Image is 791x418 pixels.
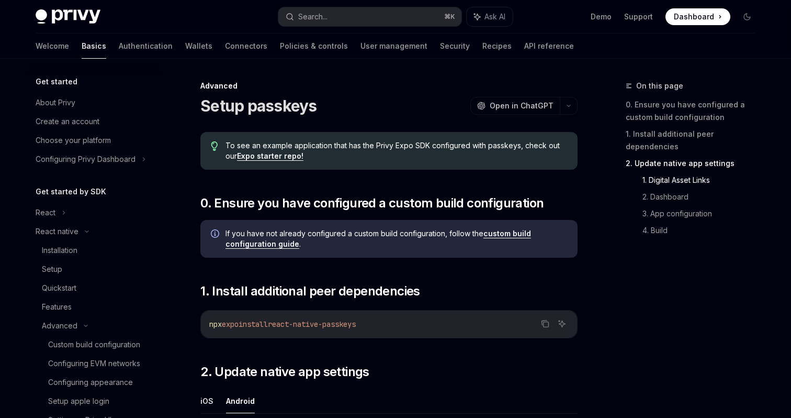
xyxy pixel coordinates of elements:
[36,134,111,147] div: Choose your platform
[222,320,239,329] span: expo
[27,260,161,279] a: Setup
[27,241,161,260] a: Installation
[82,34,106,59] a: Basics
[484,12,505,22] span: Ask AI
[42,282,76,294] div: Quickstart
[268,320,356,329] span: react-native-passkeys
[119,34,173,59] a: Authentication
[27,298,161,316] a: Features
[225,34,267,59] a: Connectors
[27,373,161,392] a: Configuring appearance
[490,101,553,111] span: Open in ChatGPT
[185,34,212,59] a: Wallets
[538,317,552,331] button: Copy the contents from the code block
[280,34,348,59] a: Policies & controls
[642,205,764,222] a: 3. App configuration
[674,12,714,22] span: Dashboard
[209,320,222,329] span: npx
[440,34,470,59] a: Security
[27,112,161,131] a: Create an account
[225,140,567,161] span: To see an example application that has the Privy Expo SDK configured with passkeys, check out our
[36,185,106,198] h5: Get started by SDK
[626,96,764,126] a: 0. Ensure you have configured a custom build configuration
[226,389,255,413] button: Android
[36,34,69,59] a: Welcome
[200,283,420,300] span: 1. Install additional peer dependencies
[42,320,77,332] div: Advanced
[642,222,764,239] a: 4. Build
[200,364,369,380] span: 2. Update native app settings
[482,34,512,59] a: Recipes
[42,301,72,313] div: Features
[237,151,303,161] a: Expo starter repo!
[636,80,683,92] span: On this page
[470,97,560,115] button: Open in ChatGPT
[27,335,161,354] a: Custom build configuration
[642,172,764,189] a: 1. Digital Asset Links
[665,8,730,25] a: Dashboard
[360,34,427,59] a: User management
[36,153,135,166] div: Configuring Privy Dashboard
[200,96,317,115] h1: Setup passkeys
[200,195,544,212] span: 0. Ensure you have configured a custom build configuration
[626,155,764,172] a: 2. Update native app settings
[48,376,133,389] div: Configuring appearance
[42,263,62,276] div: Setup
[36,9,100,24] img: dark logo
[27,131,161,150] a: Choose your platform
[27,93,161,112] a: About Privy
[36,206,55,219] div: React
[626,126,764,155] a: 1. Install additional peer dependencies
[211,229,221,240] svg: Info
[642,189,764,205] a: 2. Dashboard
[278,7,461,26] button: Search...⌘K
[624,12,653,22] a: Support
[36,96,75,109] div: About Privy
[211,141,218,151] svg: Tip
[48,338,140,351] div: Custom build configuration
[591,12,612,22] a: Demo
[42,244,77,257] div: Installation
[36,75,77,88] h5: Get started
[27,354,161,373] a: Configuring EVM networks
[27,279,161,298] a: Quickstart
[239,320,268,329] span: install
[27,392,161,411] a: Setup apple login
[524,34,574,59] a: API reference
[739,8,755,25] button: Toggle dark mode
[467,7,513,26] button: Ask AI
[444,13,455,21] span: ⌘ K
[36,225,78,238] div: React native
[200,389,213,413] button: iOS
[200,81,578,91] div: Advanced
[36,115,99,128] div: Create an account
[48,357,140,370] div: Configuring EVM networks
[298,10,327,23] div: Search...
[225,228,567,249] span: If you have not already configured a custom build configuration, follow the .
[555,317,569,331] button: Ask AI
[48,395,109,408] div: Setup apple login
